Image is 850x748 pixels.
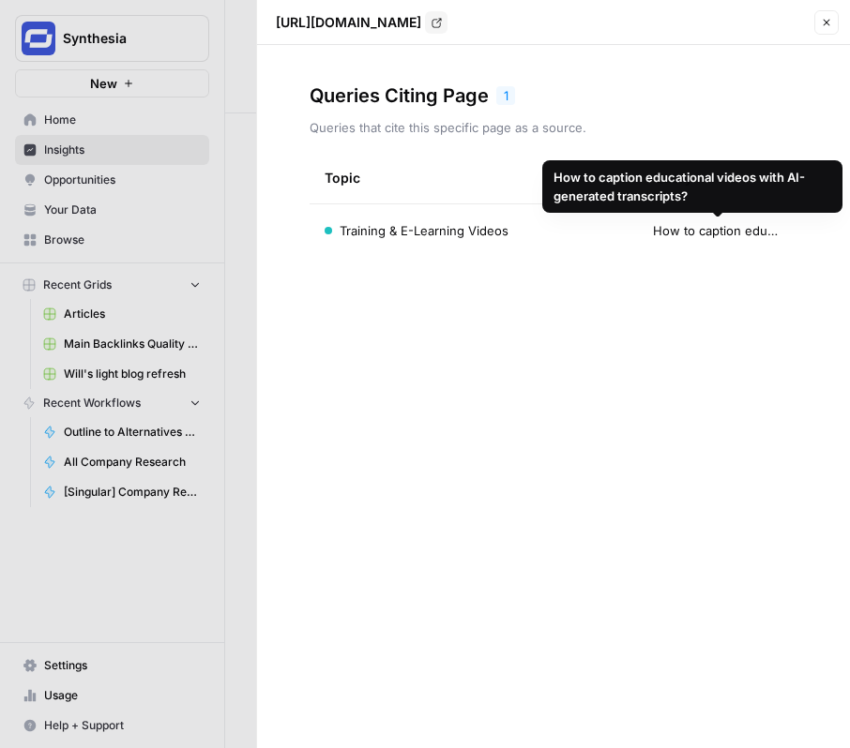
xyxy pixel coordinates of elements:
[340,221,508,240] span: Training & E-Learning Videos
[653,221,782,240] span: How to caption educational videos with AI-generated transcripts?
[653,152,782,203] div: Query
[310,82,489,109] h3: Queries Citing Page
[325,152,360,203] div: Topic
[310,118,797,137] p: Queries that cite this specific page as a source.
[496,86,515,105] div: 1
[425,11,448,34] a: Go to page https://www.youtube.com/shorts/K8840Z6GcIc
[276,13,421,32] p: [URL][DOMAIN_NAME]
